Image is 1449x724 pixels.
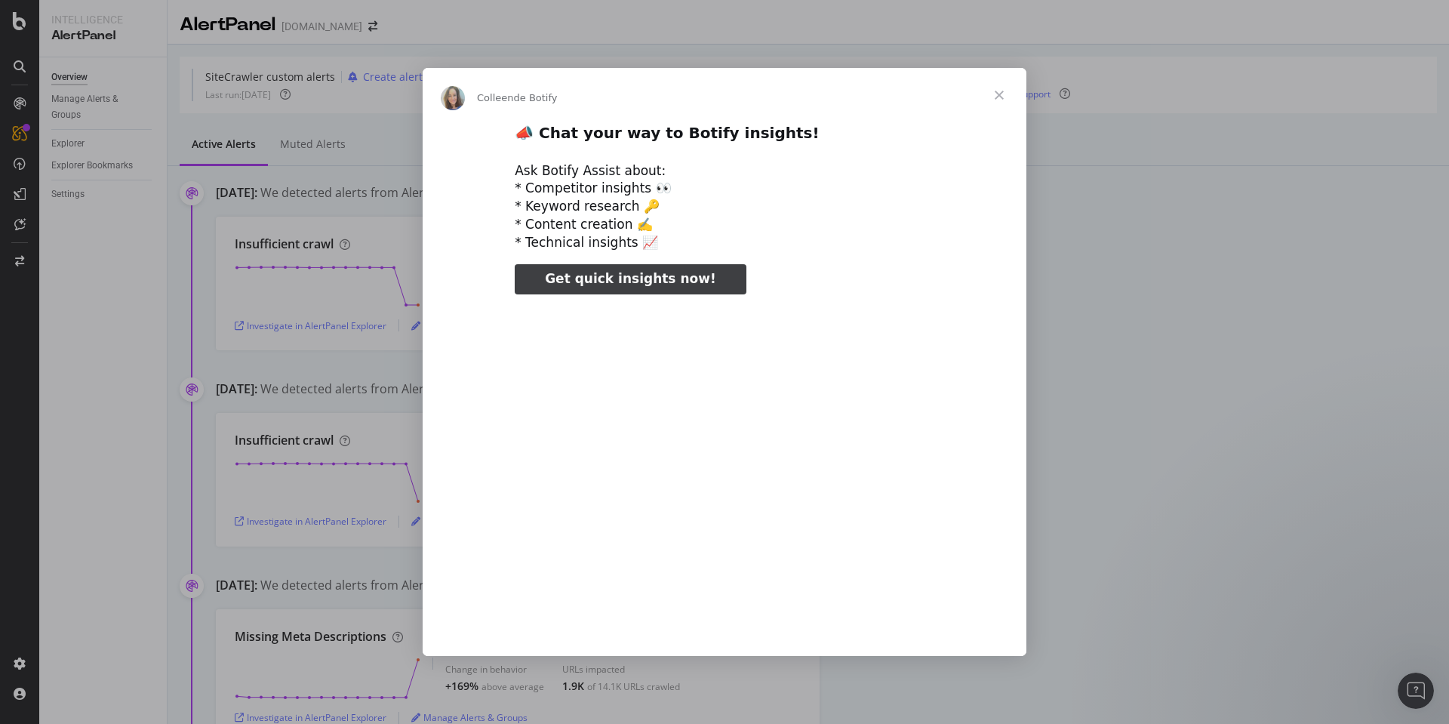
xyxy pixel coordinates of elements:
span: Colleen [477,92,514,103]
span: Fermer [972,68,1026,122]
h2: 📣 Chat your way to Botify insights! [515,123,934,151]
img: Profile image for Colleen [441,86,465,110]
span: Get quick insights now! [545,271,715,286]
a: Get quick insights now! [515,264,746,294]
video: Regarder la vidéo [410,307,1039,622]
span: de Botify [514,92,558,103]
div: Ask Botify Assist about: * Competitor insights 👀 * Keyword research 🔑 * Content creation ✍️ * Tec... [515,162,934,252]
